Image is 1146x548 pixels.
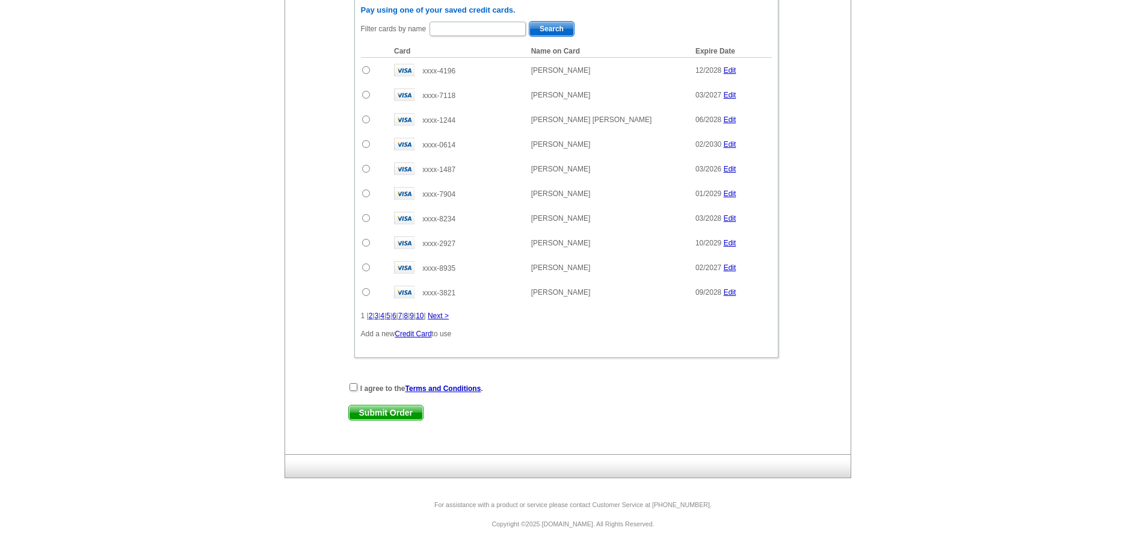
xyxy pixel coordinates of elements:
span: [PERSON_NAME] [531,214,591,223]
a: Edit [724,189,736,198]
span: 03/2028 [695,214,721,223]
a: Credit Card [395,330,431,338]
span: 03/2026 [695,165,721,173]
a: 6 [392,312,396,320]
span: xxxx-7118 [422,91,455,100]
a: Edit [724,239,736,247]
span: [PERSON_NAME] [531,288,591,297]
iframe: LiveChat chat widget [905,268,1146,548]
img: visa.gif [394,138,414,150]
img: visa.gif [394,113,414,126]
a: 4 [380,312,384,320]
img: visa.gif [394,261,414,274]
img: visa.gif [394,88,414,101]
span: xxxx-3821 [422,289,455,297]
a: 7 [398,312,402,320]
div: 1 | | | | | | | | | | [361,310,772,321]
a: 10 [416,312,424,320]
th: Expire Date [689,45,772,58]
img: visa.gif [394,162,414,175]
a: Edit [724,115,736,124]
a: Edit [724,91,736,99]
a: Next > [428,312,449,320]
img: visa.gif [394,286,414,298]
label: Filter cards by name [361,23,427,34]
button: Search [529,21,575,37]
span: [PERSON_NAME] [531,239,591,247]
a: Edit [724,165,736,173]
img: visa.gif [394,212,414,224]
span: xxxx-2927 [422,239,455,248]
span: [PERSON_NAME] [531,91,591,99]
span: [PERSON_NAME] [531,165,591,173]
span: 06/2028 [695,115,721,124]
p: Add a new to use [361,328,772,339]
img: visa.gif [394,187,414,200]
a: Terms and Conditions [405,384,481,393]
span: [PERSON_NAME] [531,263,591,272]
a: 8 [404,312,408,320]
span: xxxx-8234 [422,215,455,223]
span: Search [529,22,574,36]
h6: Pay using one of your saved credit cards. [361,5,772,15]
a: Edit [724,288,736,297]
img: visa.gif [394,64,414,76]
span: xxxx-0614 [422,141,455,149]
span: 10/2029 [695,239,721,247]
span: xxxx-4196 [422,67,455,75]
span: 12/2028 [695,66,721,75]
a: 2 [369,312,373,320]
a: 3 [374,312,378,320]
span: xxxx-8935 [422,264,455,272]
a: Edit [724,66,736,75]
th: Card [388,45,525,58]
span: 02/2030 [695,140,721,149]
a: Edit [724,140,736,149]
a: 5 [386,312,390,320]
span: Submit Order [349,405,423,420]
span: 01/2029 [695,189,721,198]
span: xxxx-1244 [422,116,455,125]
span: 09/2028 [695,288,721,297]
span: 03/2027 [695,91,721,99]
span: [PERSON_NAME] [531,66,591,75]
strong: I agree to the . [360,384,483,393]
span: [PERSON_NAME] [531,189,591,198]
a: 9 [410,312,414,320]
a: Edit [724,214,736,223]
span: xxxx-7904 [422,190,455,199]
span: xxxx-1487 [422,165,455,174]
span: 02/2027 [695,263,721,272]
th: Name on Card [525,45,689,58]
span: [PERSON_NAME] [PERSON_NAME] [531,115,652,124]
img: visa.gif [394,236,414,249]
a: Edit [724,263,736,272]
span: [PERSON_NAME] [531,140,591,149]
